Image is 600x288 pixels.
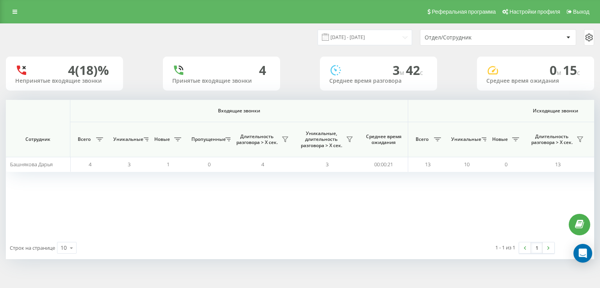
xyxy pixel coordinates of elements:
span: Новые [152,136,172,142]
span: Уникальные, длительность разговора > Х сек. [299,130,344,149]
span: Настройки профиля [509,9,560,15]
div: 4 (18)% [68,63,109,78]
span: м [557,68,563,77]
span: 10 [464,161,470,168]
span: Пропущенные [191,136,223,142]
div: Принятые входящие звонки [172,78,271,84]
div: Среднее время ожидания [486,78,585,84]
div: Непринятые входящие звонки [15,78,114,84]
span: c [420,68,423,77]
div: Среднее время разговора [329,78,428,84]
span: 15 [563,62,580,78]
div: Open Intercom Messenger [573,244,592,263]
span: Всего [74,136,94,142]
span: Уникальные [113,136,141,142]
span: 0 [550,62,563,78]
span: c [577,68,580,77]
span: Новые [490,136,510,142]
span: Среднее время ожидания [365,133,402,146]
span: Реферальная программа [432,9,496,15]
span: 1 [167,161,170,168]
span: Длительность разговора > Х сек. [234,133,279,146]
span: Всего [412,136,432,142]
span: 4 [89,161,91,168]
a: 1 [531,242,543,253]
span: Выход [573,9,589,15]
div: 10 [61,244,67,252]
span: 3 [393,62,406,78]
span: Строк на странице [10,244,55,251]
span: 3 [326,161,329,168]
span: Башнякова Дарья [10,161,53,168]
span: Длительность разговора > Х сек. [529,133,574,146]
td: 00:00:21 [359,157,408,172]
div: Отдел/Сотрудник [425,34,518,41]
span: Уникальные [451,136,479,142]
span: 13 [425,161,430,168]
div: 4 [259,63,266,78]
div: 1 - 1 из 1 [495,244,515,251]
span: 0 [208,161,211,168]
span: 42 [406,62,423,78]
span: 4 [261,161,264,168]
span: Входящие звонки [91,108,387,114]
span: 0 [505,161,507,168]
span: Сотрудник [12,136,63,142]
span: м [400,68,406,77]
span: 13 [555,161,561,168]
span: 3 [128,161,130,168]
